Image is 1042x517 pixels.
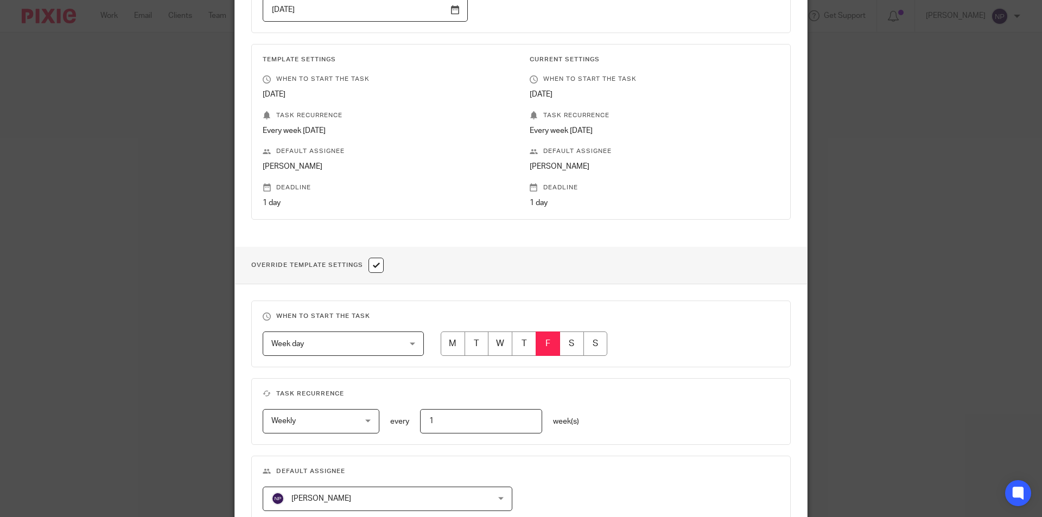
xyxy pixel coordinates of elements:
p: Task recurrence [263,111,512,120]
p: Every week [DATE] [530,125,779,136]
span: [PERSON_NAME] [291,495,351,502]
p: [DATE] [530,89,779,100]
p: 1 day [263,197,512,208]
h3: When to start the task [263,312,779,321]
p: Every week [DATE] [263,125,512,136]
p: Default assignee [263,147,512,156]
h3: Task recurrence [263,390,779,398]
p: Default assignee [530,147,779,156]
h3: Template Settings [263,55,512,64]
h3: Default assignee [263,467,779,476]
span: Week day [271,340,304,348]
img: svg%3E [271,492,284,505]
p: 1 day [530,197,779,208]
p: When to start the task [530,75,779,84]
span: Weekly [271,417,296,425]
p: Deadline [530,183,779,192]
p: Deadline [263,183,512,192]
p: [PERSON_NAME] [263,161,512,172]
h1: Override Template Settings [251,258,384,273]
span: week(s) [553,418,579,425]
p: When to start the task [263,75,512,84]
p: [PERSON_NAME] [530,161,779,172]
p: Task recurrence [530,111,779,120]
h3: Current Settings [530,55,779,64]
p: [DATE] [263,89,512,100]
p: every [390,416,409,427]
